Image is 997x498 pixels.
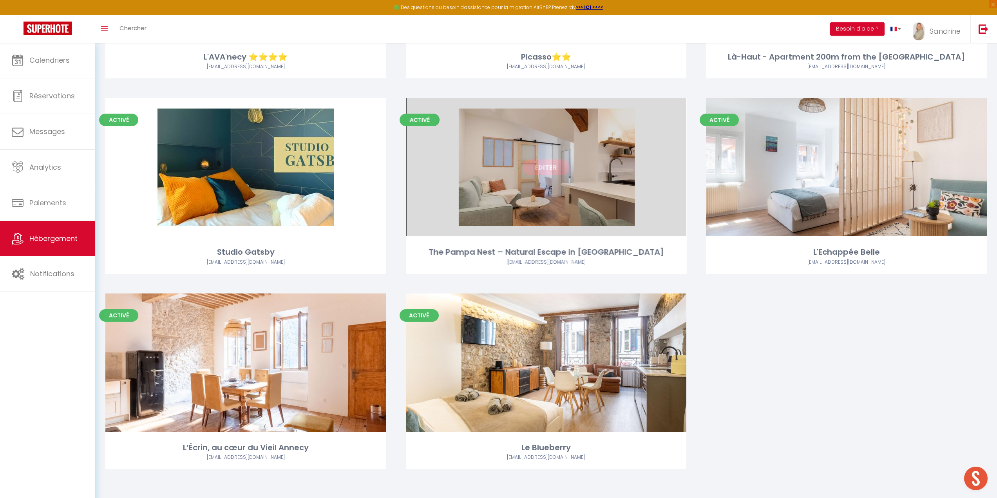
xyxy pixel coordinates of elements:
[105,51,386,63] div: L'AVA'necy ⭐⭐⭐⭐
[907,15,970,43] a: ... Sandrine
[105,63,386,71] div: Airbnb
[406,51,687,63] div: Picasso⭐⭐
[406,246,687,258] div: The Pampa Nest – Natural Escape in [GEOGRAPHIC_DATA]
[400,309,439,322] span: Activé
[706,259,987,266] div: Airbnb
[105,259,386,266] div: Airbnb
[979,24,988,34] img: logout
[706,63,987,71] div: Airbnb
[576,4,603,11] a: >>> ICI <<<<
[105,442,386,454] div: L’Écrin, au cœur du Vieil Annecy
[830,22,885,36] button: Besoin d'aide ?
[400,114,439,126] span: Activé
[706,51,987,63] div: Là-Haut - Apartment 200m from the [GEOGRAPHIC_DATA]
[29,198,66,208] span: Paiements
[99,114,138,126] span: Activé
[930,26,961,36] span: Sandrine
[913,22,925,40] img: ...
[29,127,65,136] span: Messages
[523,159,570,175] a: Editer
[29,162,61,172] span: Analytics
[406,63,687,71] div: Airbnb
[105,454,386,461] div: Airbnb
[30,269,74,279] span: Notifications
[99,309,138,322] span: Activé
[29,234,78,243] span: Hébergement
[964,467,988,490] div: Ouvrir le chat
[29,91,75,101] span: Réservations
[706,246,987,258] div: L'Echappée Belle
[406,442,687,454] div: Le Blueberry
[105,246,386,258] div: Studio Gatsby
[700,114,739,126] span: Activé
[24,22,72,35] img: Super Booking
[406,454,687,461] div: Airbnb
[29,55,70,65] span: Calendriers
[119,24,147,32] span: Chercher
[406,259,687,266] div: Airbnb
[114,15,152,43] a: Chercher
